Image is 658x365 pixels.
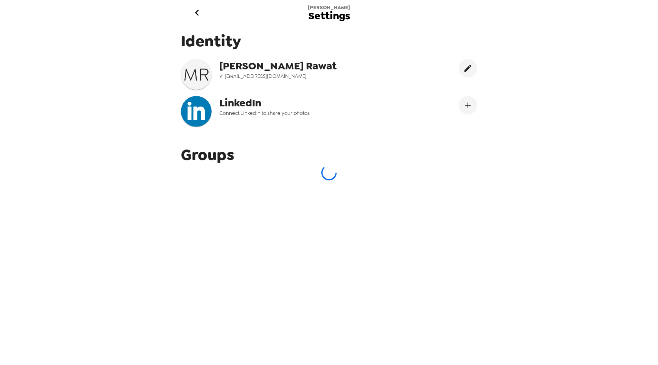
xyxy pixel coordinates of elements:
[181,96,212,127] img: headshotImg
[181,145,234,165] span: Groups
[459,96,477,114] button: Connect LinekdIn
[308,4,350,11] span: [PERSON_NAME]
[181,31,477,51] span: Identity
[308,11,350,21] span: Settings
[181,64,212,85] h3: M R
[459,59,477,77] button: edit
[219,59,375,73] span: [PERSON_NAME] Rawat
[219,110,375,116] span: Connect LinkedIn to share your photos
[219,73,375,79] span: ✓ [EMAIL_ADDRESS][DOMAIN_NAME]
[219,96,375,110] span: LinkedIn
